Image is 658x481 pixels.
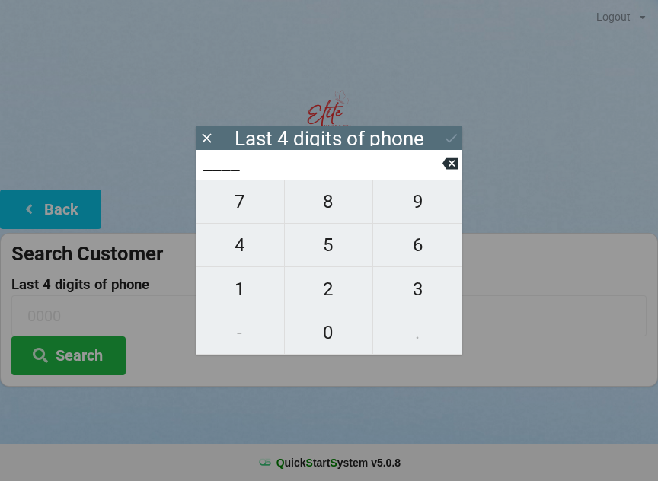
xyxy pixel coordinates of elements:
button: 6 [373,224,462,267]
span: 8 [285,186,373,218]
button: 1 [196,267,285,311]
span: 7 [196,186,284,218]
span: 1 [196,273,284,305]
span: 5 [285,229,373,261]
span: 4 [196,229,284,261]
button: 9 [373,180,462,224]
span: 9 [373,186,462,218]
span: 6 [373,229,462,261]
div: Last 4 digits of phone [235,131,424,146]
button: 4 [196,224,285,267]
button: 2 [285,267,374,311]
button: 5 [285,224,374,267]
span: 0 [285,317,373,349]
button: 3 [373,267,462,311]
button: 0 [285,311,374,355]
span: 2 [285,273,373,305]
button: 8 [285,180,374,224]
button: 7 [196,180,285,224]
span: 3 [373,273,462,305]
